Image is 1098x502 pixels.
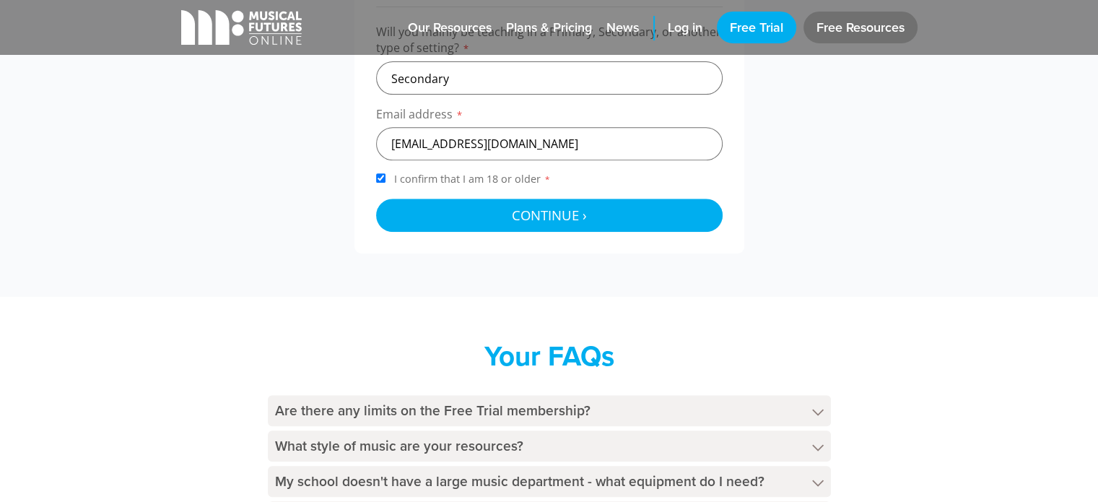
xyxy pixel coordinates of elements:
span: Log in [668,20,702,37]
span: I confirm that I am 18 or older [391,172,554,186]
span: Plans & Pricing [506,20,592,37]
a: Free Trial [717,12,796,43]
a: Free Resources [803,12,918,43]
label: Email address [376,106,723,127]
span: News [606,20,639,37]
h4: Are there any limits on the Free Trial membership? [268,395,831,426]
button: Continue › [376,199,723,232]
h4: My school doesn't have a large music department - what equipment do I need? [268,466,831,497]
input: I confirm that I am 18 or older* [376,173,385,183]
span: Our Resources [408,20,492,37]
span: Continue › [512,206,587,224]
h2: Your FAQs [268,340,831,373]
h4: What style of music are your resources? [268,430,831,462]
